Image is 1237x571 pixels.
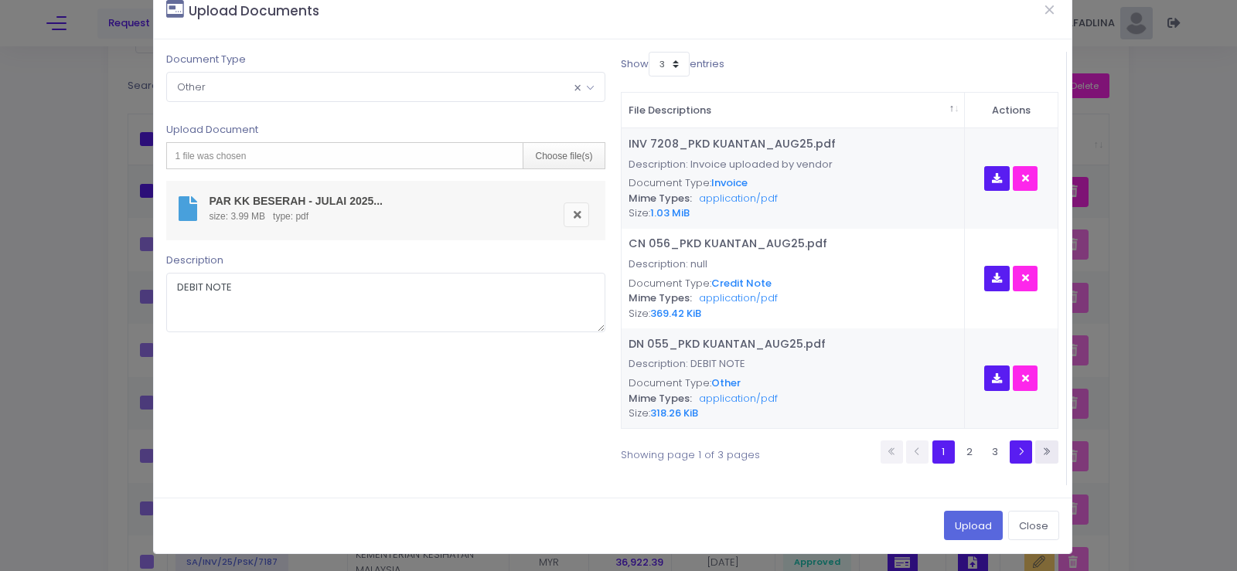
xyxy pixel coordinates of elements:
th: Actions&nbsp; : activate to sort column ascending [965,93,1058,129]
a: CN 056_PKD KUANTAN_AUG25.pdf [629,236,827,251]
span: type: pdf [269,211,312,222]
button: Upload [944,511,1003,540]
a: INV 7208_PKD KUANTAN_AUG25.pdf [629,136,836,151]
a: 3 [983,440,1006,463]
label: Description [166,253,223,268]
p: Description: DEBIT NOTE [629,352,826,376]
span: Mime Types: [629,291,692,305]
p: Description: null [629,253,827,276]
span: Mime Types: [629,191,692,206]
button: Download [984,365,1010,391]
div: PAR KK BESERAH - JULAI 2025.pdf [209,193,383,209]
a: 2 [958,440,980,463]
span: 1.03 MiB [650,206,690,220]
span: Other [166,72,605,101]
button: Delete [1013,166,1038,192]
a: 1 [932,440,955,463]
small: Upload Documents [189,2,319,20]
span: Document Type: [629,376,711,390]
button: Download [984,266,1010,291]
label: Document Type [166,52,246,67]
span: Mime Types: [629,391,692,406]
span: Other [167,73,604,100]
div: Choose file(s) [523,143,604,168]
button: Delete [1013,266,1038,291]
span: Document Type: [629,276,711,291]
span: Credit Note [711,276,772,291]
button: Download [984,166,1010,192]
span: size: 3.99 MB [205,211,269,222]
label: Show entries [621,52,724,76]
span: Remove all items [574,77,581,98]
span: application/pdf [699,191,778,206]
select: Showentries [649,52,690,76]
th: File Descriptions&nbsp; : activate to sort column descending [622,93,966,129]
span: application/pdf [699,291,778,305]
span: Invoice [711,175,748,190]
span: Size: [629,206,650,220]
span: Size: [629,406,650,420]
label: Upload Document [166,122,258,138]
span: 369.42 KiB [650,306,701,321]
button: Close [1008,511,1059,540]
span: 1 file was chosen [175,151,246,161]
span: Other [711,376,741,390]
button: Delete [1013,365,1038,391]
a: DN 055_PKD KUANTAN_AUG25.pdf [629,336,826,352]
div: Showing page 1 of 3 pages [621,439,794,463]
span: 318.26 KiB [650,406,698,420]
span: Document Type: [629,175,711,190]
span: application/pdf [699,391,778,406]
p: Description: Invoice uploaded by vendor [629,153,836,176]
span: Size: [629,306,650,321]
